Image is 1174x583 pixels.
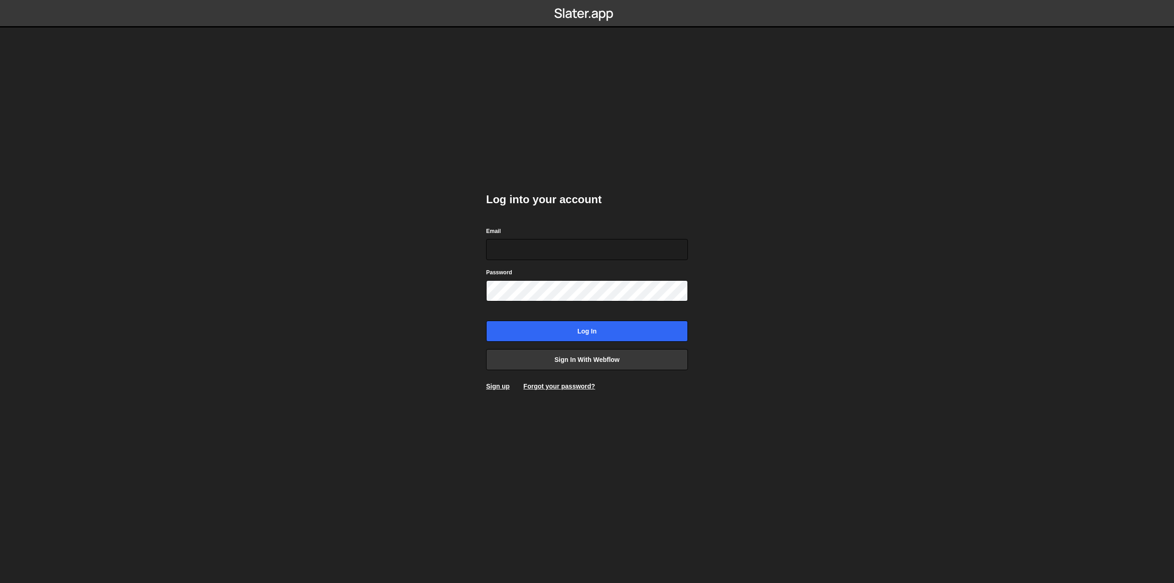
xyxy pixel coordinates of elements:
[486,349,688,370] a: Sign in with Webflow
[486,321,688,342] input: Log in
[486,268,512,277] label: Password
[486,383,509,390] a: Sign up
[486,192,688,207] h2: Log into your account
[486,227,501,236] label: Email
[523,383,595,390] a: Forgot your password?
